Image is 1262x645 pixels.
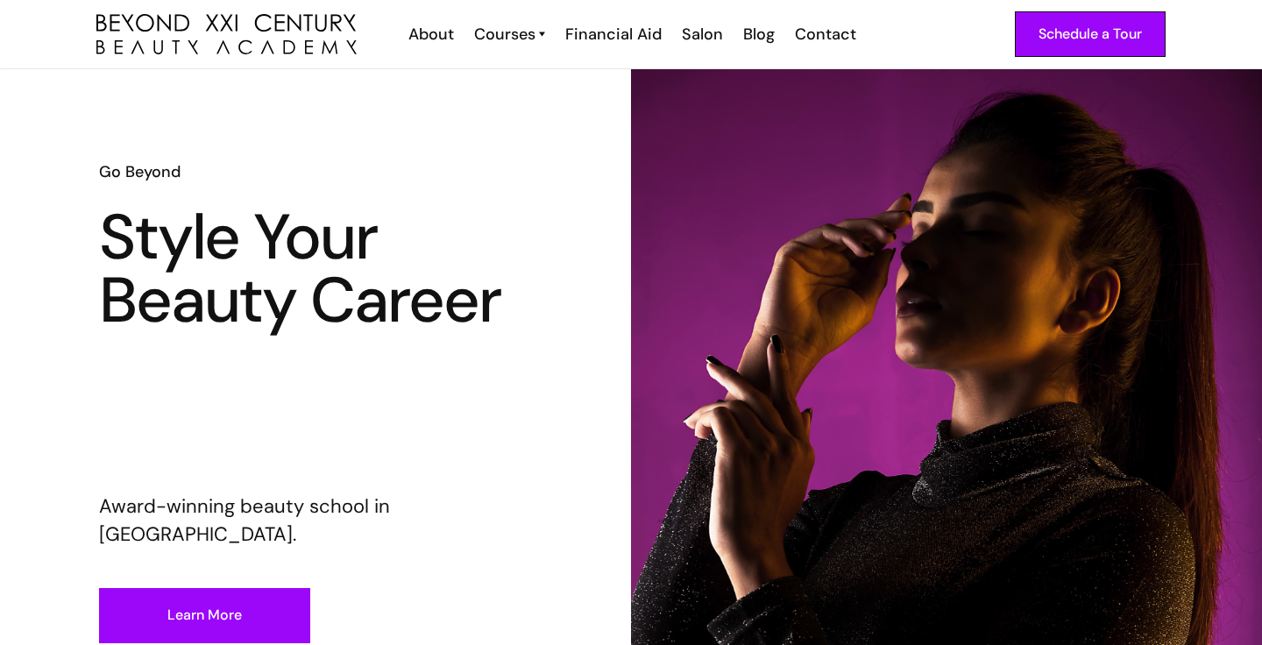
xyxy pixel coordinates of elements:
[743,23,775,46] div: Blog
[1015,11,1166,57] a: Schedule a Tour
[96,14,357,55] a: home
[474,23,545,46] a: Courses
[474,23,535,46] div: Courses
[99,160,532,183] h6: Go Beyond
[554,23,670,46] a: Financial Aid
[96,14,357,55] img: beyond 21st century beauty academy logo
[670,23,732,46] a: Salon
[1039,23,1142,46] div: Schedule a Tour
[397,23,463,46] a: About
[408,23,454,46] div: About
[795,23,856,46] div: Contact
[783,23,865,46] a: Contact
[99,493,532,549] p: Award-winning beauty school in [GEOGRAPHIC_DATA].
[565,23,662,46] div: Financial Aid
[99,206,532,332] h1: Style Your Beauty Career
[682,23,723,46] div: Salon
[99,588,310,643] a: Learn More
[732,23,783,46] a: Blog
